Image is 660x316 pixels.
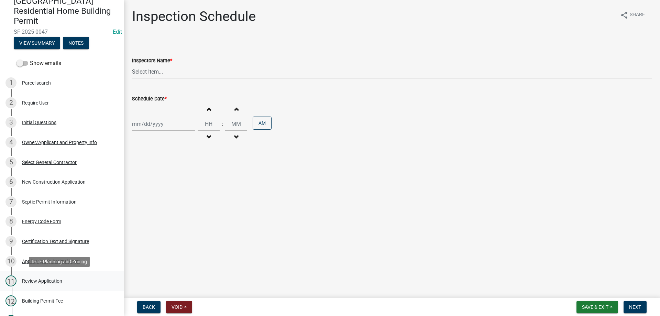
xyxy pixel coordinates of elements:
div: Application Submittal Form [22,259,80,264]
div: 2 [5,97,16,108]
span: Next [629,304,641,310]
div: New Construction Application [22,179,86,184]
div: : [220,120,225,128]
div: 10 [5,256,16,267]
div: Role: Planning and Zoning [29,257,90,267]
div: Initial Questions [22,120,56,125]
label: Show emails [16,59,61,67]
h1: Inspection Schedule [132,8,256,25]
div: 11 [5,275,16,286]
button: Void [166,301,192,313]
div: Owner/Applicant and Property Info [22,140,97,145]
input: Hours [198,117,220,131]
div: 12 [5,295,16,306]
span: SF-2025-0047 [14,29,110,35]
div: Review Application [22,279,62,283]
input: Minutes [225,117,247,131]
div: 9 [5,236,16,247]
input: mm/dd/yyyy [132,117,195,131]
div: Septic Permit Information [22,199,77,204]
wm-modal-confirm: Edit Application Number [113,29,122,35]
div: 8 [5,216,16,227]
i: share [620,11,628,19]
button: AM [253,117,272,130]
wm-modal-confirm: Notes [63,41,89,46]
button: Notes [63,37,89,49]
div: 3 [5,117,16,128]
div: Energy Code Form [22,219,61,224]
button: Next [624,301,647,313]
div: Require User [22,100,49,105]
div: 6 [5,176,16,187]
span: Back [143,304,155,310]
a: Edit [113,29,122,35]
div: 1 [5,77,16,88]
div: Select General Contractor [22,160,77,165]
button: Back [137,301,161,313]
div: 7 [5,196,16,207]
label: Inspectors Name [132,58,172,63]
wm-modal-confirm: Summary [14,41,60,46]
button: shareShare [615,8,650,22]
div: 4 [5,137,16,148]
span: Void [172,304,183,310]
label: Schedule Date [132,97,167,101]
button: View Summary [14,37,60,49]
div: Building Permit Fee [22,298,63,303]
span: Share [630,11,645,19]
button: Save & Exit [576,301,618,313]
div: Parcel search [22,80,51,85]
span: Save & Exit [582,304,608,310]
div: Certification Text and Signature [22,239,89,244]
div: 5 [5,157,16,168]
